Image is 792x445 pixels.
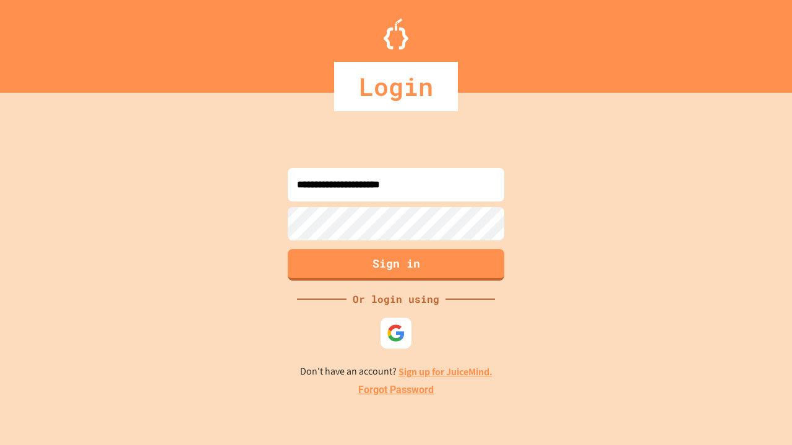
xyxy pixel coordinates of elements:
button: Sign in [288,249,504,281]
p: Don't have an account? [300,364,493,379]
img: google-icon.svg [387,324,405,342]
div: Login [334,62,458,111]
img: Logo.svg [384,19,408,49]
div: Or login using [346,292,445,307]
a: Forgot Password [358,383,434,397]
a: Sign up for JuiceMind. [398,365,493,378]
